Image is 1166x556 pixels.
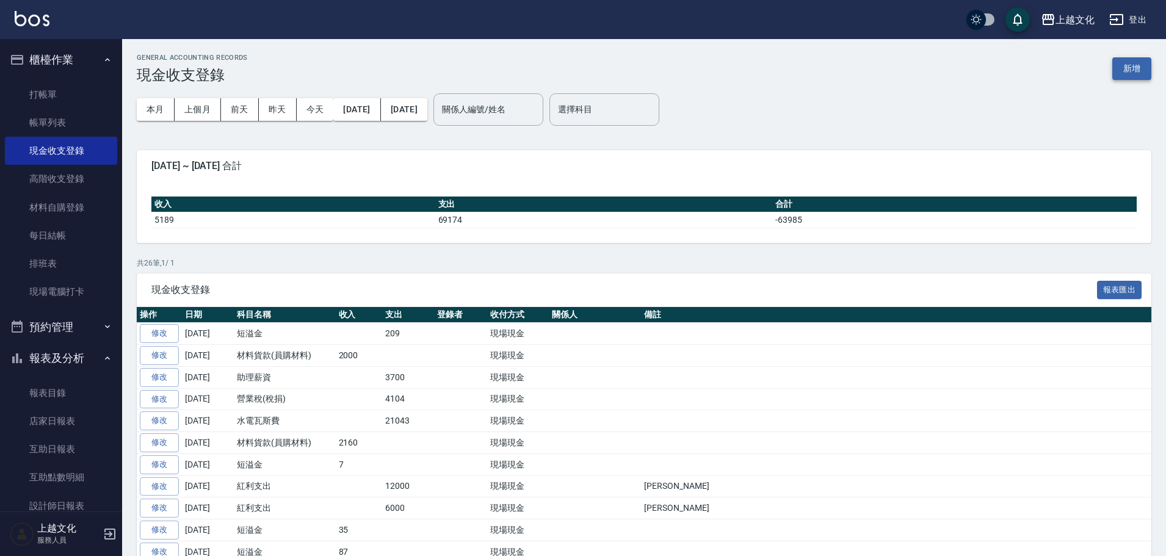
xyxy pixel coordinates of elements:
[182,323,234,345] td: [DATE]
[182,497,234,519] td: [DATE]
[382,497,434,519] td: 6000
[435,197,773,212] th: 支出
[140,368,179,387] a: 修改
[234,453,336,475] td: 短溢金
[336,432,383,454] td: 2160
[5,222,117,250] a: 每日結帳
[5,342,117,374] button: 報表及分析
[140,499,179,518] a: 修改
[382,410,434,432] td: 21043
[5,44,117,76] button: 櫃檯作業
[15,11,49,26] img: Logo
[140,433,179,452] a: 修改
[487,323,549,345] td: 現場現金
[297,98,334,121] button: 今天
[772,197,1137,212] th: 合計
[336,345,383,367] td: 2000
[151,160,1137,172] span: [DATE] ~ [DATE] 合計
[234,410,336,432] td: 水電瓦斯費
[140,346,179,365] a: 修改
[259,98,297,121] button: 昨天
[1056,12,1095,27] div: 上越文化
[234,366,336,388] td: 助理薪資
[234,519,336,541] td: 短溢金
[5,278,117,306] a: 現場電腦打卡
[140,455,179,474] a: 修改
[37,535,100,546] p: 服務人員
[175,98,221,121] button: 上個月
[151,284,1097,296] span: 現金收支登錄
[1097,281,1142,300] button: 報表匯出
[5,407,117,435] a: 店家日報表
[549,307,641,323] th: 關係人
[140,390,179,409] a: 修改
[137,307,182,323] th: 操作
[487,475,549,497] td: 現場現金
[381,98,427,121] button: [DATE]
[234,497,336,519] td: 紅利支出
[5,81,117,109] a: 打帳單
[487,410,549,432] td: 現場現金
[221,98,259,121] button: 前天
[434,307,487,323] th: 登錄者
[1036,7,1099,32] button: 上越文化
[182,475,234,497] td: [DATE]
[5,109,117,137] a: 帳單列表
[140,521,179,540] a: 修改
[5,193,117,222] a: 材料自購登錄
[1112,57,1151,80] button: 新增
[137,67,248,84] h3: 現金收支登錄
[1005,7,1030,32] button: save
[336,453,383,475] td: 7
[137,98,175,121] button: 本月
[234,432,336,454] td: 材料貨款(員購材料)
[487,497,549,519] td: 現場現金
[487,345,549,367] td: 現場現金
[641,307,1151,323] th: 備註
[234,323,336,345] td: 短溢金
[641,475,1151,497] td: [PERSON_NAME]
[5,311,117,343] button: 預約管理
[487,388,549,410] td: 現場現金
[382,323,434,345] td: 209
[151,197,435,212] th: 收入
[182,410,234,432] td: [DATE]
[5,492,117,520] a: 設計師日報表
[336,519,383,541] td: 35
[182,366,234,388] td: [DATE]
[382,388,434,410] td: 4104
[382,366,434,388] td: 3700
[182,453,234,475] td: [DATE]
[382,307,434,323] th: 支出
[137,258,1151,269] p: 共 26 筆, 1 / 1
[182,519,234,541] td: [DATE]
[487,307,549,323] th: 收付方式
[487,432,549,454] td: 現場現金
[5,165,117,193] a: 高階收支登錄
[234,388,336,410] td: 營業稅(稅捐)
[182,307,234,323] th: 日期
[435,212,773,228] td: 69174
[182,345,234,367] td: [DATE]
[5,463,117,491] a: 互助點數明細
[1104,9,1151,31] button: 登出
[487,453,549,475] td: 現場現金
[182,388,234,410] td: [DATE]
[234,307,336,323] th: 科目名稱
[137,54,248,62] h2: GENERAL ACCOUNTING RECORDS
[487,366,549,388] td: 現場現金
[5,379,117,407] a: 報表目錄
[1097,283,1142,295] a: 報表匯出
[1112,62,1151,74] a: 新增
[333,98,380,121] button: [DATE]
[234,345,336,367] td: 材料貨款(員購材料)
[182,432,234,454] td: [DATE]
[37,522,100,535] h5: 上越文化
[140,477,179,496] a: 修改
[5,250,117,278] a: 排班表
[487,519,549,541] td: 現場現金
[151,212,435,228] td: 5189
[5,137,117,165] a: 現金收支登錄
[140,324,179,343] a: 修改
[336,307,383,323] th: 收入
